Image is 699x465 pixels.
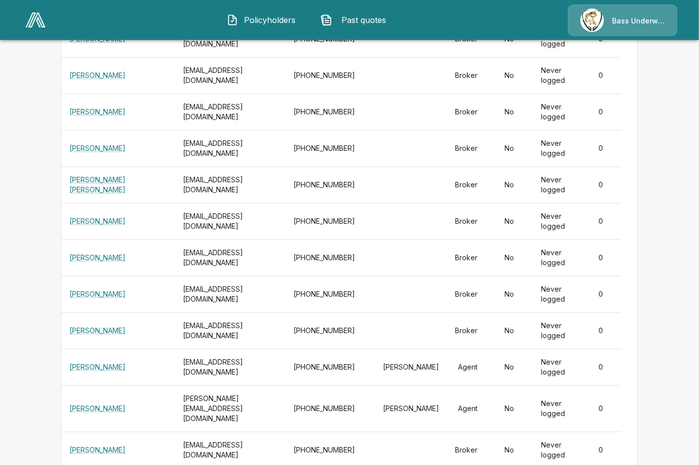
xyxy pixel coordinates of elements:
th: [EMAIL_ADDRESS][DOMAIN_NAME] [175,239,285,276]
img: Agency Icon [580,8,604,32]
td: Never logged [533,276,580,312]
td: Never logged [533,385,580,432]
td: Broker [447,203,485,239]
th: [EMAIL_ADDRESS][DOMAIN_NAME] [175,203,285,239]
td: No [485,93,533,130]
td: 0 [580,130,621,166]
span: Past quotes [336,14,391,26]
th: [EMAIL_ADDRESS][DOMAIN_NAME] [175,166,285,203]
td: Broker [447,130,485,166]
img: Policyholders Icon [226,14,238,26]
td: No [485,312,533,349]
a: [PERSON_NAME] [69,34,125,43]
td: 0 [580,166,621,203]
td: 0 [580,239,621,276]
td: Never logged [533,239,580,276]
img: AA Logo [25,12,45,27]
td: 0 [580,349,621,385]
td: [PHONE_NUMBER] [285,239,363,276]
td: [PHONE_NUMBER] [285,276,363,312]
td: 0 [580,276,621,312]
a: [PERSON_NAME] [69,363,125,371]
a: [PERSON_NAME] [PERSON_NAME] [69,175,125,194]
a: [PERSON_NAME] [69,217,125,225]
a: Agency IconBass Underwriters [568,4,677,36]
td: Never logged [533,93,580,130]
td: Agent [447,385,485,432]
th: [EMAIL_ADDRESS][DOMAIN_NAME] [175,349,285,385]
th: [EMAIL_ADDRESS][DOMAIN_NAME] [175,276,285,312]
td: [PHONE_NUMBER] [285,57,363,93]
td: No [485,166,533,203]
a: [PERSON_NAME] [69,290,125,298]
td: [PHONE_NUMBER] [285,203,363,239]
a: [PERSON_NAME] [69,71,125,79]
button: Past quotes IconPast quotes [313,7,399,33]
a: [PERSON_NAME] [69,326,125,335]
td: [PHONE_NUMBER] [285,349,363,385]
td: Broker [447,312,485,349]
td: No [485,239,533,276]
td: Broker [447,239,485,276]
p: Bass Underwriters [612,16,665,26]
td: No [485,385,533,432]
td: Never logged [533,130,580,166]
th: [EMAIL_ADDRESS][DOMAIN_NAME] [175,312,285,349]
td: [PERSON_NAME] [363,349,447,385]
a: [PERSON_NAME] [69,144,125,152]
a: [PERSON_NAME] [69,107,125,116]
td: [PHONE_NUMBER] [285,93,363,130]
td: Never logged [533,57,580,93]
td: 0 [580,57,621,93]
img: Past quotes Icon [320,14,332,26]
td: 0 [580,312,621,349]
td: No [485,130,533,166]
td: Never logged [533,166,580,203]
td: No [485,203,533,239]
td: Broker [447,57,485,93]
td: Broker [447,93,485,130]
td: [PHONE_NUMBER] [285,130,363,166]
td: No [485,57,533,93]
td: Agent [447,349,485,385]
th: [PERSON_NAME][EMAIL_ADDRESS][DOMAIN_NAME] [175,385,285,432]
td: [PHONE_NUMBER] [285,312,363,349]
button: Policyholders IconPolicyholders [219,7,305,33]
a: [PERSON_NAME] [69,404,125,413]
td: Never logged [533,312,580,349]
td: No [485,276,533,312]
a: [PERSON_NAME] [69,446,125,454]
td: [PHONE_NUMBER] [285,385,363,432]
td: 0 [580,93,621,130]
th: [EMAIL_ADDRESS][DOMAIN_NAME] [175,93,285,130]
td: No [485,349,533,385]
td: 0 [580,203,621,239]
td: Broker [447,166,485,203]
td: [PHONE_NUMBER] [285,166,363,203]
td: Never logged [533,203,580,239]
span: Policyholders [242,14,297,26]
th: [EMAIL_ADDRESS][DOMAIN_NAME] [175,130,285,166]
a: [PERSON_NAME] [69,253,125,262]
td: 0 [580,385,621,432]
td: Broker [447,276,485,312]
td: Never logged [533,349,580,385]
td: [PERSON_NAME] [363,385,447,432]
th: [EMAIL_ADDRESS][DOMAIN_NAME] [175,57,285,93]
